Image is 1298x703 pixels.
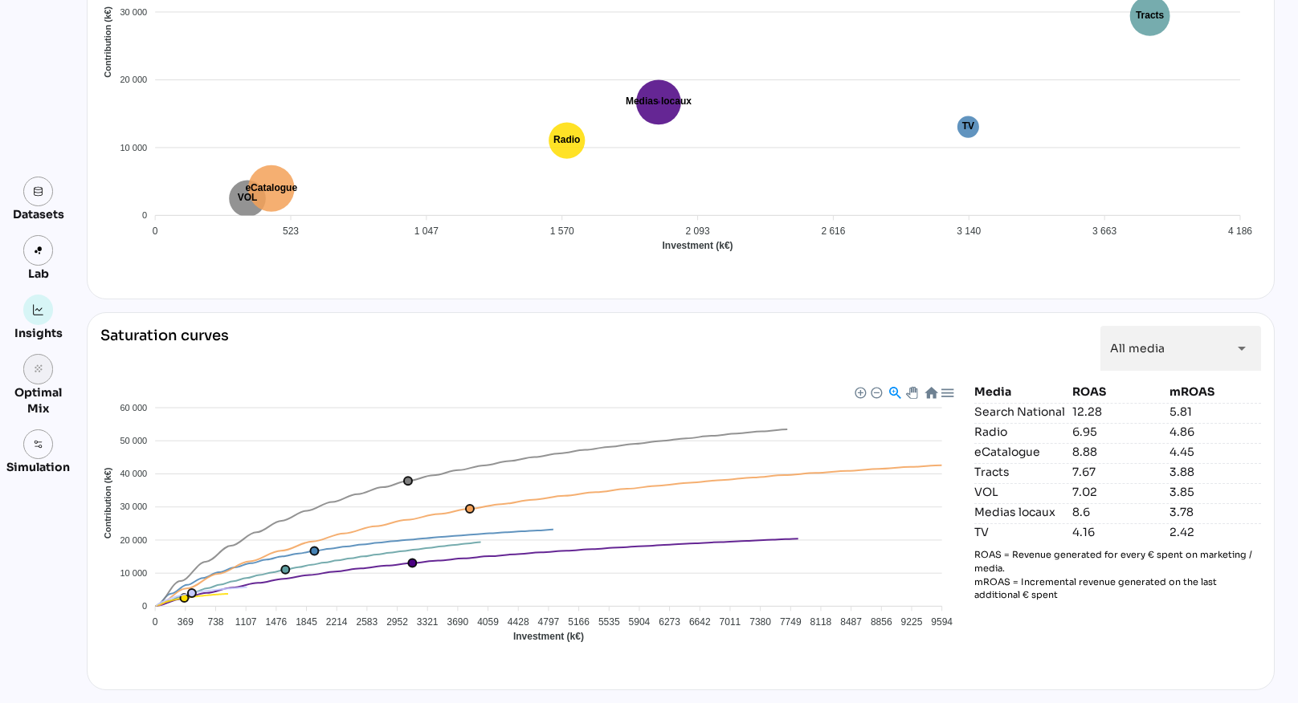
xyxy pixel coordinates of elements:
img: graph.svg [33,304,44,315]
div: Selection Zoom [888,385,901,399]
text: Investment (k€) [663,240,733,251]
tspan: 60 000 [120,403,147,412]
tspan: 7011 [720,616,741,628]
div: 8.88 [1072,444,1164,460]
tspan: 6273 [659,616,680,628]
tspan: 5166 [568,616,590,628]
div: Media [974,384,1066,400]
tspan: 4797 [538,616,560,628]
div: Lab [21,266,56,282]
div: Simulation [6,459,70,475]
div: 3.85 [1169,484,1261,500]
div: 7.67 [1072,464,1164,480]
text: Investment (k€) [513,631,584,642]
div: 2.42 [1169,524,1261,540]
tspan: 3690 [447,616,469,628]
img: settings.svg [33,439,44,450]
tspan: 2 616 [821,226,845,237]
tspan: 1845 [296,616,317,628]
div: Tracts [974,464,1066,480]
text: Contribution (k€) [103,467,112,538]
tspan: 3 663 [1092,226,1116,237]
tspan: 2 093 [686,226,710,237]
div: 8.6 [1072,504,1164,520]
div: TV [974,524,1066,540]
div: Panning [906,387,916,396]
tspan: 0 [153,226,158,237]
tspan: 738 [207,616,223,628]
tspan: 10 000 [120,568,147,578]
tspan: 2214 [326,616,348,628]
tspan: 10 000 [120,143,147,152]
tspan: 20 000 [120,75,147,84]
div: 3.88 [1169,464,1261,480]
div: Reset Zoom [924,385,937,399]
div: Saturation curves [100,326,229,371]
tspan: 7749 [780,616,802,628]
div: 4.16 [1072,524,1164,540]
tspan: 50 000 [120,436,147,445]
tspan: 9594 [931,616,953,628]
div: ROAS [1072,384,1164,400]
tspan: 0 [153,616,158,628]
div: Zoom Out [870,386,881,397]
tspan: 3321 [417,616,439,628]
div: 12.28 [1072,404,1164,420]
tspan: 2952 [386,616,408,628]
div: VOL [974,484,1066,500]
tspan: 30 000 [120,7,147,17]
tspan: 6642 [689,616,711,628]
tspan: 5535 [598,616,620,628]
div: mROAS [1169,384,1261,400]
tspan: 3 140 [957,226,981,237]
tspan: 1 047 [414,226,439,237]
div: Radio [974,424,1066,440]
div: Menu [940,385,953,399]
div: Datasets [13,206,64,222]
p: ROAS = Revenue generated for every € spent on marketing / media. mROAS = Incremental revenue gene... [974,548,1261,602]
tspan: 8487 [840,616,862,628]
div: 7.02 [1072,484,1164,500]
div: Optimal Mix [6,384,70,417]
tspan: 523 [283,226,299,237]
div: Medias locaux [974,504,1066,520]
span: All media [1110,341,1165,356]
tspan: 4 186 [1228,226,1252,237]
div: Insights [14,325,63,341]
tspan: 369 [178,616,194,628]
tspan: 4428 [508,616,529,628]
i: grain [33,364,44,375]
div: Search National [974,404,1066,420]
tspan: 7380 [749,616,771,628]
tspan: 1476 [265,616,287,628]
img: data.svg [33,186,44,197]
div: 4.45 [1169,444,1261,460]
tspan: 4059 [477,616,499,628]
tspan: 1107 [235,616,257,628]
tspan: 40 000 [120,469,147,478]
tspan: 0 [142,601,147,611]
div: 6.95 [1072,424,1164,440]
tspan: 5904 [629,616,651,628]
tspan: 8856 [871,616,892,628]
tspan: 20 000 [120,535,147,545]
tspan: 2583 [357,616,378,628]
div: 3.78 [1169,504,1261,520]
div: Zoom In [854,386,865,397]
div: 4.86 [1169,424,1261,440]
text: Contribution (k€) [103,6,112,78]
tspan: 1 570 [550,226,574,237]
i: arrow_drop_down [1232,339,1251,358]
tspan: 8118 [810,616,832,628]
tspan: 0 [142,210,147,220]
tspan: 30 000 [120,502,147,511]
div: 5.81 [1169,404,1261,420]
tspan: 9225 [901,616,923,628]
img: lab.svg [33,245,44,256]
div: eCatalogue [974,444,1066,460]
